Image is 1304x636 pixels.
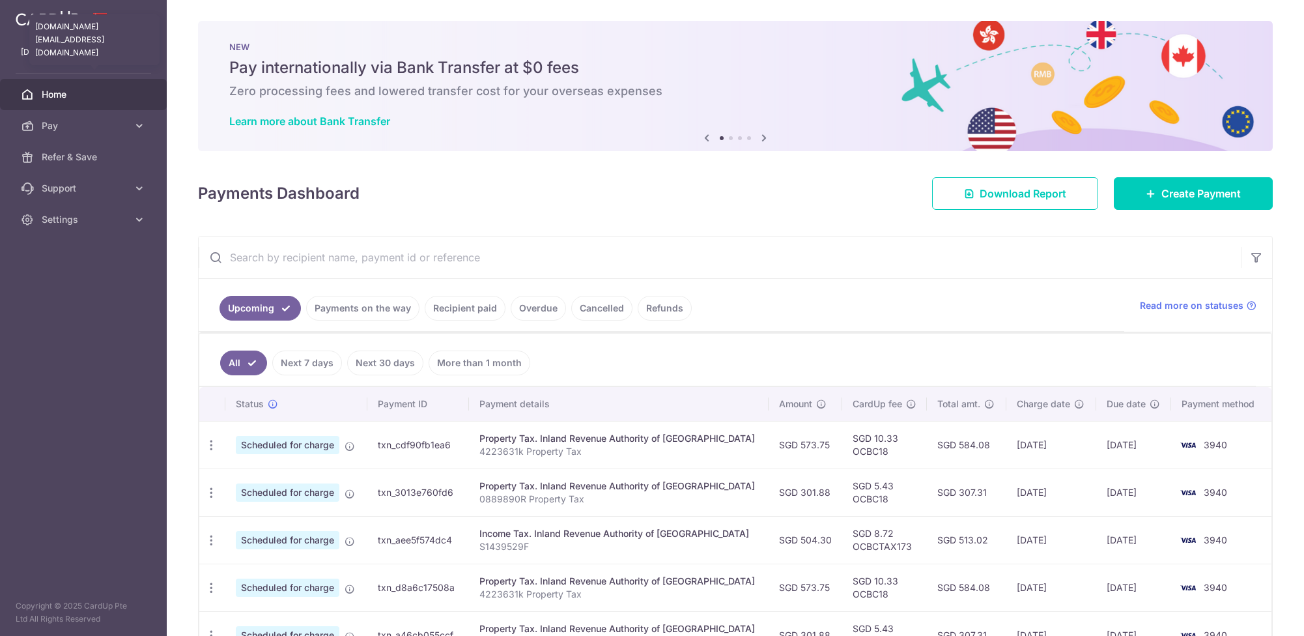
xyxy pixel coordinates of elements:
[29,14,160,65] div: [DOMAIN_NAME][EMAIL_ADDRESS][DOMAIN_NAME]
[236,531,339,549] span: Scheduled for charge
[1096,516,1171,564] td: [DATE]
[229,83,1241,99] h6: Zero processing fees and lowered transfer cost for your overseas expenses
[1114,177,1273,210] a: Create Payment
[1204,487,1227,498] span: 3940
[479,588,759,601] p: 4223631k Property Tax
[1204,582,1227,593] span: 3940
[932,177,1098,210] a: Download Report
[1204,439,1227,450] span: 3940
[769,421,842,469] td: SGD 573.75
[21,46,146,59] p: [DOMAIN_NAME][EMAIL_ADDRESS][DOMAIN_NAME]
[927,564,1006,611] td: SGD 584.08
[779,397,812,411] span: Amount
[769,564,842,611] td: SGD 573.75
[479,432,759,445] div: Property Tax. Inland Revenue Authority of [GEOGRAPHIC_DATA]
[198,182,360,205] h4: Payments Dashboard
[236,484,339,502] span: Scheduled for charge
[479,575,759,588] div: Property Tax. Inland Revenue Authority of [GEOGRAPHIC_DATA]
[220,351,267,375] a: All
[571,296,632,321] a: Cancelled
[927,469,1006,516] td: SGD 307.31
[479,480,759,493] div: Property Tax. Inland Revenue Authority of [GEOGRAPHIC_DATA]
[198,21,1273,151] img: Bank transfer banner
[853,397,902,411] span: CardUp fee
[1107,397,1146,411] span: Due date
[367,516,469,564] td: txn_aee5f574dc4
[42,213,128,226] span: Settings
[1161,186,1241,201] span: Create Payment
[229,115,390,128] a: Learn more about Bank Transfer
[980,186,1066,201] span: Download Report
[347,351,423,375] a: Next 30 days
[367,469,469,516] td: txn_3013e760fd6
[842,469,927,516] td: SGD 5.43 OCBC18
[842,421,927,469] td: SGD 10.33 OCBC18
[42,119,128,132] span: Pay
[1175,580,1201,596] img: Bank Card
[367,387,469,421] th: Payment ID
[1140,299,1243,312] span: Read more on statuses
[769,516,842,564] td: SGD 504.30
[479,493,759,506] p: 0889890R Property Tax
[367,421,469,469] td: txn_cdf90fb1ea6
[479,540,759,553] p: S1439529F
[1096,564,1171,611] td: [DATE]
[1006,421,1096,469] td: [DATE]
[1175,437,1201,453] img: Bank Card
[479,445,759,458] p: 4223631k Property Tax
[479,527,759,540] div: Income Tax. Inland Revenue Authority of [GEOGRAPHIC_DATA]
[42,151,128,164] span: Refer & Save
[42,88,128,101] span: Home
[842,516,927,564] td: SGD 8.72 OCBCTAX173
[1175,532,1201,548] img: Bank Card
[229,57,1241,78] h5: Pay internationally via Bank Transfer at $0 fees
[1006,516,1096,564] td: [DATE]
[425,296,505,321] a: Recipient paid
[1006,564,1096,611] td: [DATE]
[479,622,759,635] div: Property Tax. Inland Revenue Authority of [GEOGRAPHIC_DATA]
[1175,485,1201,500] img: Bank Card
[769,469,842,516] td: SGD 301.88
[236,579,339,597] span: Scheduled for charge
[1096,421,1171,469] td: [DATE]
[937,397,980,411] span: Total amt.
[927,421,1006,469] td: SGD 584.08
[1017,397,1070,411] span: Charge date
[1096,469,1171,516] td: [DATE]
[16,10,79,26] img: CardUp
[429,351,530,375] a: More than 1 month
[220,296,301,321] a: Upcoming
[236,436,339,454] span: Scheduled for charge
[1171,387,1271,421] th: Payment method
[1140,299,1256,312] a: Read more on statuses
[236,397,264,411] span: Status
[1006,469,1096,516] td: [DATE]
[638,296,692,321] a: Refunds
[511,296,566,321] a: Overdue
[42,182,128,195] span: Support
[469,387,769,421] th: Payment details
[1204,534,1227,545] span: 3940
[272,351,342,375] a: Next 7 days
[842,564,927,611] td: SGD 10.33 OCBC18
[229,42,1241,52] p: NEW
[199,237,1241,278] input: Search by recipient name, payment id or reference
[306,296,419,321] a: Payments on the way
[927,516,1006,564] td: SGD 513.02
[367,564,469,611] td: txn_d8a6c17508a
